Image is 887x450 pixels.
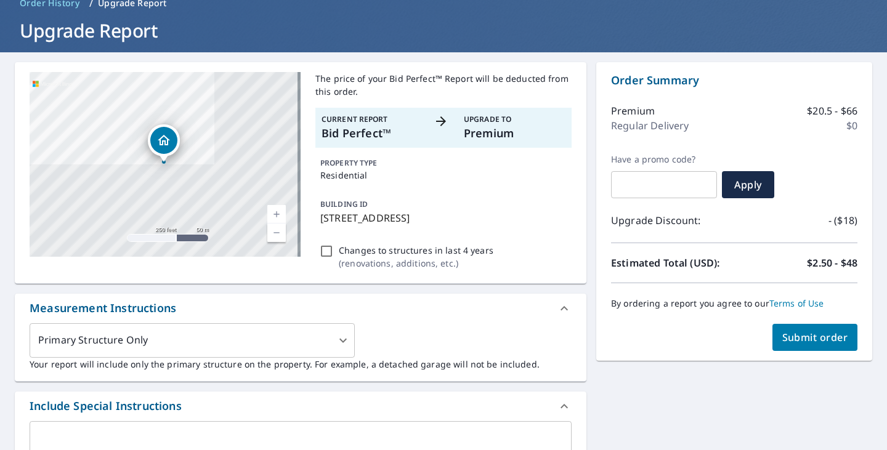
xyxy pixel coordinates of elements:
[320,169,567,182] p: Residential
[807,103,857,118] p: $20.5 - $66
[322,125,423,142] p: Bid Perfect™
[464,125,565,142] p: Premium
[611,72,857,89] p: Order Summary
[611,213,734,228] p: Upgrade Discount:
[320,211,567,225] p: [STREET_ADDRESS]
[315,72,572,98] p: The price of your Bid Perfect™ Report will be deducted from this order.
[611,298,857,309] p: By ordering a report you agree to our
[267,205,286,223] a: Current Level 17, Zoom In
[15,18,872,43] h1: Upgrade Report
[611,103,655,118] p: Premium
[320,199,368,209] p: BUILDING ID
[30,323,355,358] div: Primary Structure Only
[148,124,180,163] div: Dropped pin, building 1, Residential property, 44 Pelican Ln Belhaven, NC 27810
[30,358,572,371] p: Your report will include only the primary structure on the property. For example, a detached gara...
[611,118,689,133] p: Regular Delivery
[30,398,182,414] div: Include Special Instructions
[339,257,493,270] p: ( renovations, additions, etc. )
[15,392,586,421] div: Include Special Instructions
[611,255,734,270] p: Estimated Total (USD):
[611,154,717,165] label: Have a promo code?
[267,223,286,242] a: Current Level 17, Zoom Out
[464,114,565,125] p: Upgrade To
[30,300,176,316] div: Measurement Instructions
[322,114,423,125] p: Current Report
[320,158,567,169] p: PROPERTY TYPE
[828,213,857,228] p: - ($18)
[722,171,774,198] button: Apply
[732,178,764,191] span: Apply
[15,294,586,323] div: Measurement Instructions
[772,324,858,351] button: Submit order
[769,297,824,309] a: Terms of Use
[846,118,857,133] p: $0
[807,255,857,270] p: $2.50 - $48
[339,244,493,257] p: Changes to structures in last 4 years
[782,331,848,344] span: Submit order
